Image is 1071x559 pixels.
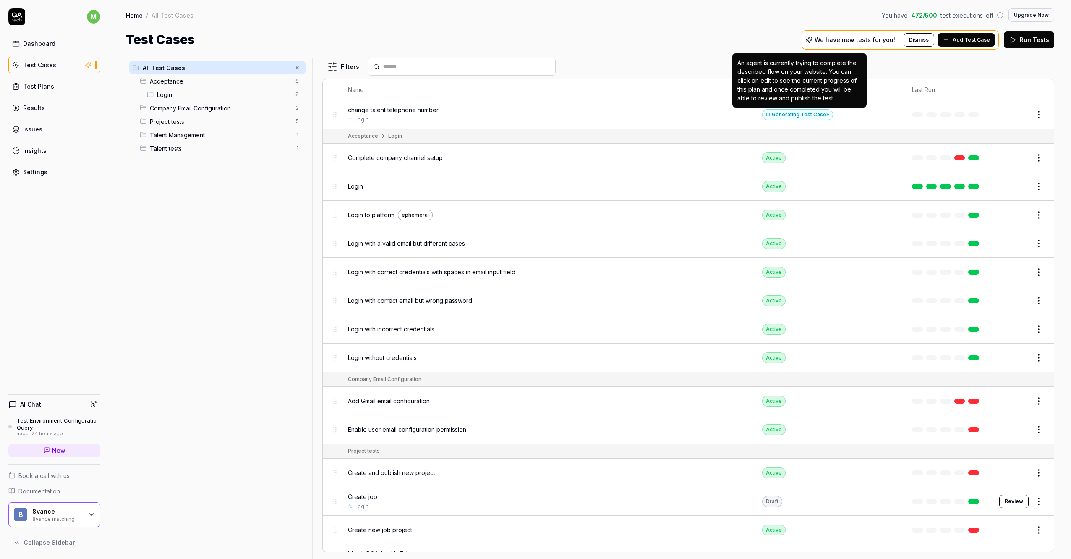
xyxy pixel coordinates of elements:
span: Enable user email configuration permission [348,425,466,434]
th: Last Run [904,79,991,100]
button: Review [999,495,1029,508]
div: All Test Cases [152,11,193,19]
span: Talent tests [150,144,290,153]
button: Upgrade Now [1008,8,1054,22]
a: Settings [8,164,100,180]
button: Run Tests [1004,31,1054,48]
div: Active [762,295,786,306]
tr: Enable user email configuration permissionActive [323,415,1054,444]
div: Active [762,467,786,478]
p: We have new tests for you! [815,37,895,43]
span: Login with incorrect credentials [348,325,434,333]
span: m [87,10,100,24]
tr: Create and publish new projectActive [323,459,1054,487]
div: An agent is currently trying to complete the described flow on your website. You can click on edi... [737,58,862,102]
div: Insights [23,146,47,155]
div: Dashboard [23,39,55,48]
div: Active [762,352,786,363]
div: Drag to reorderLogin8 [144,88,306,101]
a: Login [355,116,368,123]
span: Acceptance [150,77,290,86]
span: Login [157,90,290,99]
span: test executions left [940,11,993,20]
div: Test Environment Configuration Query [17,417,100,431]
div: ephemeral [398,210,433,220]
div: Active [762,210,786,220]
div: 8vance matching [32,515,83,522]
span: Company Email Configuration [150,104,290,113]
tr: Login with correct email but wrong passwordActive [323,286,1054,315]
div: Active [762,152,786,163]
a: Dashboard [8,35,100,52]
span: Book a call with us [18,471,70,480]
span: Create new job project [348,525,412,534]
tr: Login with incorrect credentialsActive [323,315,1054,344]
span: Login with a valid email but different cases [348,239,465,248]
span: 5 [292,116,302,126]
span: Login to platform [348,210,394,219]
span: Add Gmail email configuration [348,396,430,405]
span: 8 [14,508,27,521]
div: Active [762,324,786,335]
a: Issues [8,121,100,137]
div: / [146,11,148,19]
button: Filters [322,58,364,75]
th: Name [340,79,754,100]
tr: change talent telephone numberLoginGenerating Test Case»An agent is currently trying to complete ... [323,100,1054,129]
span: Create and publish new project [348,468,435,477]
span: Documentation [18,487,60,496]
div: Drag to reorderProject tests5 [136,115,306,128]
a: Book a call with us [8,471,100,480]
div: Active [762,181,786,192]
div: Drag to reorderCompany Email Configuration2 [136,101,306,115]
div: Issues [23,125,42,134]
div: Active [762,238,786,249]
a: Test Plans [8,78,100,94]
span: 8 [292,76,302,86]
span: 1 [292,143,302,153]
span: 2 [292,103,302,113]
h4: AI Chat [20,400,41,409]
a: Home [126,11,143,19]
tr: Create new job projectActive [323,516,1054,544]
div: Test Cases [23,60,56,69]
a: Login [355,503,368,510]
div: Company Email Configuration [348,375,421,383]
div: Draft [762,496,782,507]
div: about 24 hours ago [17,431,100,437]
span: Add Test Case [953,36,990,44]
span: Collapse Sidebar [24,538,75,547]
span: 1 [292,130,302,140]
span: All Test Cases [143,63,288,72]
div: Project tests [348,447,380,455]
tr: Add Gmail email configurationActive [323,387,1054,415]
span: Project tests [150,117,290,126]
a: Insights [8,142,100,159]
a: Results [8,100,100,116]
button: 88vance8vance matching [8,502,100,528]
tr: Login with a valid email but different casesActive [323,229,1054,258]
span: Create job [348,492,377,501]
tr: Create jobLoginDraftReview [323,487,1054,516]
a: New [8,444,100,457]
div: Login [388,132,402,140]
h1: Test Cases [126,30,195,49]
div: 8vance [32,508,83,515]
span: Login with correct credentials with spaces in email input field [348,268,515,276]
button: Generating Test Case» [762,109,833,120]
div: Active [762,267,786,278]
div: Drag to reorderTalent Management1 [136,128,306,142]
div: Results [23,103,45,112]
tr: Login with correct credentials with spaces in email input fieldActive [323,258,1054,286]
span: 18 [290,63,302,73]
div: Generating Test Case » [762,109,833,120]
span: New [52,446,65,455]
span: Login with correct email but wrong password [348,296,472,305]
div: Drag to reorderAcceptance8 [136,74,306,88]
div: Test Plans [23,82,54,91]
span: Match DS job with Talent [348,549,416,558]
span: You have [882,11,908,20]
span: Talent Management [150,131,290,139]
tr: Login without credentialsActive [323,344,1054,372]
